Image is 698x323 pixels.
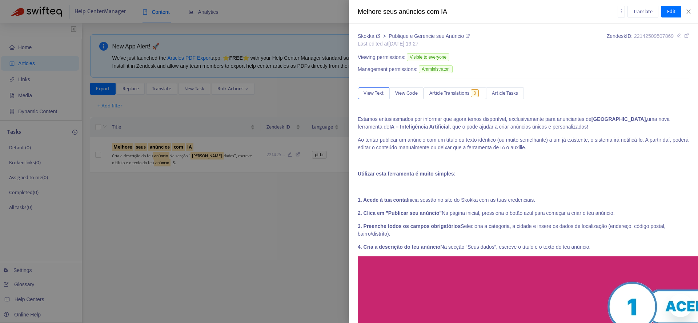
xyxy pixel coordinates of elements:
span: close [686,9,691,15]
span: 22142509507869 [634,33,674,39]
span: 0 [471,89,479,97]
button: Article Tasks [486,87,524,99]
button: View Text [358,87,389,99]
strong: [GEOGRAPHIC_DATA], [591,116,647,122]
span: Viewing permissions: [358,54,405,61]
div: > [358,32,470,40]
span: Amministratori [419,65,453,73]
a: Skokka [358,33,382,39]
span: Article Translations [429,89,469,97]
iframe: Pulsante per aprire la finestra di messaggistica [669,294,692,317]
strong: 4. Cria a descrição do teu anúncio [358,244,440,250]
p: Seleciona a categoria, a cidade e insere os dados de localização (endereço, código postal, bairro... [358,222,689,238]
span: Edit [667,8,675,16]
strong: 1. Acede à tua conta [358,197,407,203]
span: Visible to everyone [407,53,449,61]
p: Na secção “Seus dados”, escreve o título e o texto do teu anúncio. [358,243,689,251]
p: Ao tentar publicar um anúncio com um título ou texto idêntico (ou muito semelhante) a um já exist... [358,136,689,151]
button: View Code [389,87,424,99]
button: Close [683,8,694,15]
div: Zendesk ID: [607,32,689,48]
strong: IA – Inteligência Artificial [389,124,449,130]
a: Publique e Gerencie seu Anúncio [389,33,470,39]
strong: 2. Clica em "Publicar seu anúncio" [358,210,442,216]
div: Melhore seus anúncios com IA [358,7,618,17]
span: more [619,9,624,14]
button: Article Translations0 [424,87,486,99]
button: more [618,6,625,17]
button: Edit [661,6,681,17]
span: Translate [633,8,653,16]
p: Inicia sessão no site do Skokka com as tuas credenciais. [358,196,689,204]
button: Translate [627,6,658,17]
span: View Code [395,89,418,97]
span: Article Tasks [492,89,518,97]
p: Na página inicial, pressiona o botão azul para começar a criar o teu anúncio. [358,209,689,217]
strong: 3. Preenche todos os campos obrigatórios [358,223,461,229]
span: Management permissions: [358,66,417,73]
span: View Text [364,89,384,97]
div: Last edited at [DATE] 19:27 [358,40,470,48]
strong: Utilizar esta ferramenta é muito simples: [358,171,456,177]
p: Estamos entusiasmados por informar que agora temos disponível, exclusivamente para anunciantes de... [358,115,689,131]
